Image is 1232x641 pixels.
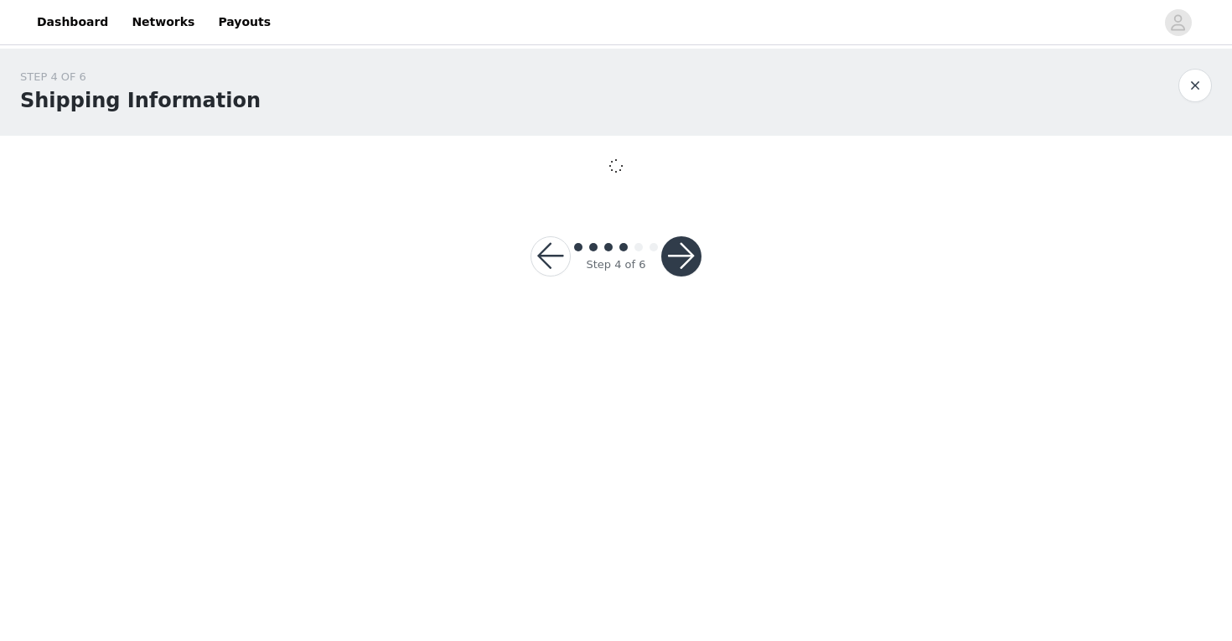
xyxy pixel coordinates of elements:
a: Dashboard [27,3,118,41]
h1: Shipping Information [20,85,261,116]
div: Step 4 of 6 [586,256,645,273]
div: avatar [1170,9,1186,36]
a: Payouts [208,3,281,41]
div: STEP 4 OF 6 [20,69,261,85]
a: Networks [122,3,204,41]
